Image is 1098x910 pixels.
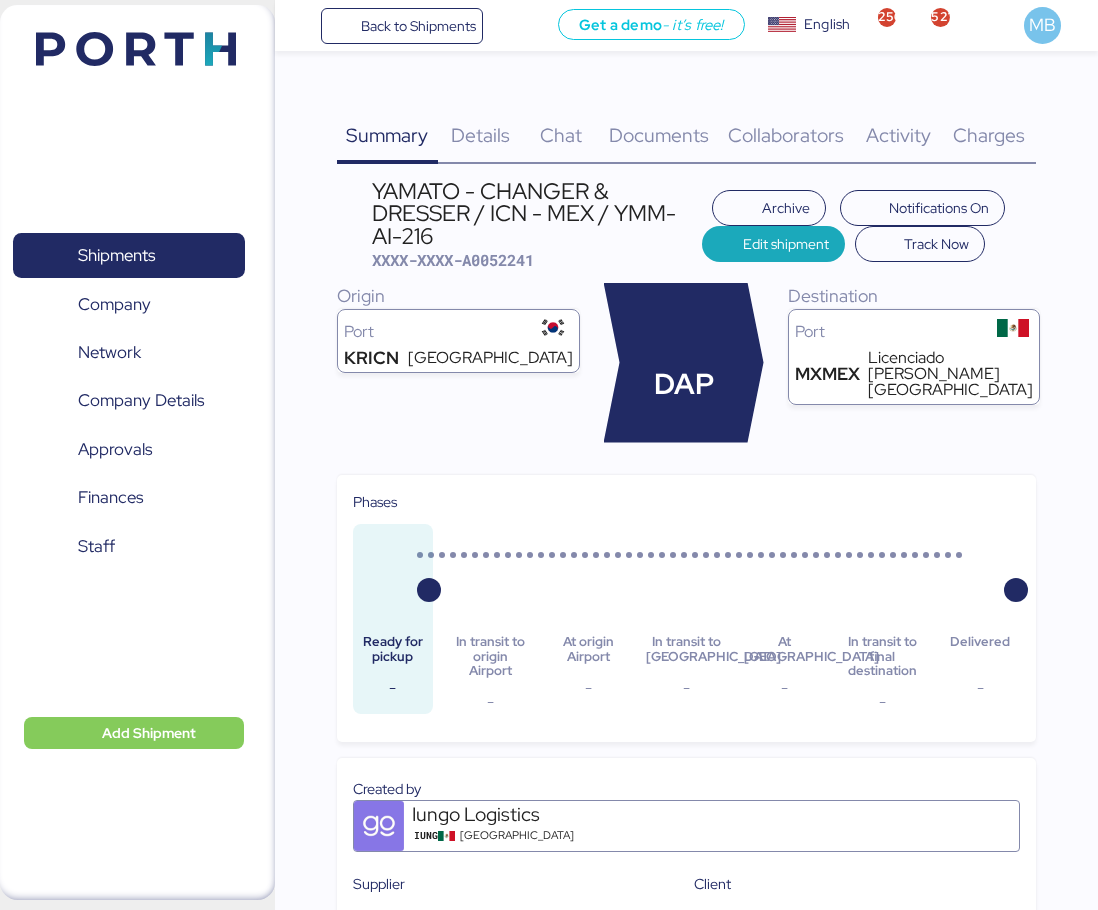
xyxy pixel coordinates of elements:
span: Summary [346,122,428,148]
span: Activity [866,122,931,148]
div: - [353,676,433,700]
div: - [940,676,1020,700]
a: Staff [13,524,245,570]
span: Notifications On [889,196,989,220]
span: Staff [78,532,115,561]
div: MXMEX [795,366,860,382]
div: In transit to origin Airport [451,635,531,678]
span: Collaborators [728,122,844,148]
span: Approvals [78,435,152,464]
span: Company Details [78,386,204,415]
a: Approvals [13,427,245,473]
a: Finances [13,475,245,521]
a: Shipments [13,233,245,279]
button: Add Shipment [24,717,244,749]
span: Details [451,122,510,148]
span: Back to Shipments [361,14,476,38]
span: MB [1029,12,1056,38]
div: In transit to final destination [842,635,922,678]
span: Add Shipment [102,721,196,745]
button: Edit shipment [702,226,845,262]
span: Charges [953,122,1025,148]
span: Network [78,338,141,367]
span: Company [78,290,151,319]
div: - [549,676,629,700]
div: Port [344,324,535,340]
div: In transit to [GEOGRAPHIC_DATA] [646,635,726,664]
div: KRICN [344,350,399,366]
div: Licenciado [PERSON_NAME][GEOGRAPHIC_DATA] [868,350,1033,398]
span: Chat [540,122,582,148]
a: Back to Shipments [321,8,484,44]
div: Origin [337,283,580,309]
div: YAMATO - CHANGER & DRESSER / ICN - MEX / YMM-AI-216 [372,180,702,247]
div: English [804,14,850,35]
span: Documents [609,122,709,148]
span: [GEOGRAPHIC_DATA] [460,827,574,843]
div: Destination [788,283,1041,309]
div: Delivered [940,635,1020,664]
span: Track Now [904,232,969,256]
span: DAP [654,363,714,406]
button: Menu [287,9,321,43]
span: XXXX-XXXX-A0052241 [372,250,534,270]
div: At origin Airport [549,635,629,664]
span: Shipments [78,241,155,270]
div: - [646,676,726,700]
div: - [744,676,824,700]
button: Notifications On [840,190,1006,226]
button: Track Now [855,226,986,262]
a: Company Details [13,378,245,424]
span: Edit shipment [743,232,829,256]
a: Network [13,330,245,376]
div: Iungo Logistics [412,801,652,828]
div: - [451,690,531,714]
div: [GEOGRAPHIC_DATA] [408,350,573,366]
span: Archive [762,196,810,220]
div: Phases [353,491,1021,513]
div: Created by [353,778,1021,800]
button: Archive [712,190,826,226]
a: Company [13,281,245,327]
div: Port [795,324,994,340]
span: Finances [78,483,143,512]
div: - [842,690,922,714]
div: Ready for pickup [353,635,433,664]
div: At [GEOGRAPHIC_DATA] [744,635,824,664]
